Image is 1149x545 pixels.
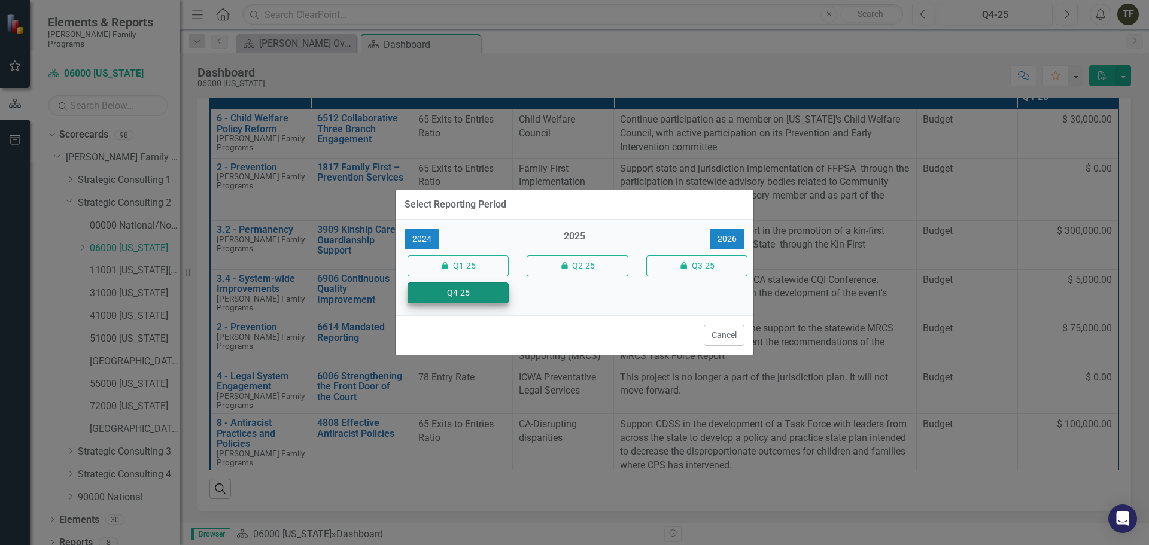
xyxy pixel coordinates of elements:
div: 2025 [524,230,625,249]
button: Cancel [704,325,744,346]
button: Q1-25 [408,255,509,276]
button: 2024 [405,229,439,249]
button: Q4-25 [408,282,509,303]
div: Open Intercom Messenger [1108,504,1137,533]
div: Select Reporting Period [405,199,506,210]
button: 2026 [710,229,744,249]
button: Q2-25 [527,255,628,276]
button: Q3-25 [646,255,747,276]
